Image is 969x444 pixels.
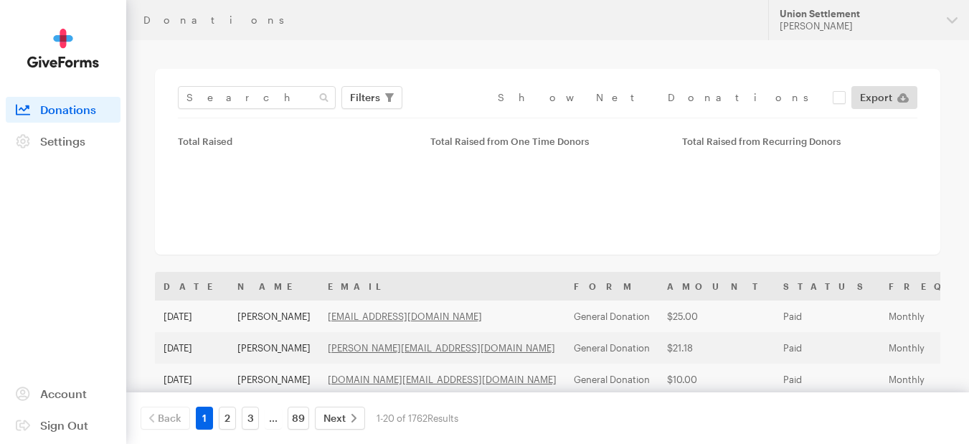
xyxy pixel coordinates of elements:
div: Union Settlement [780,8,935,20]
td: [PERSON_NAME] [229,332,319,364]
a: Account [6,381,120,407]
span: Donations [40,103,96,116]
td: [PERSON_NAME] [229,364,319,395]
td: General Donation [565,301,658,332]
td: [DATE] [155,364,229,395]
a: Sign Out [6,412,120,438]
th: Status [775,272,880,301]
span: Export [860,89,892,106]
td: $25.00 [658,301,775,332]
span: Settings [40,134,85,148]
th: Amount [658,272,775,301]
a: Settings [6,128,120,154]
a: 2 [219,407,236,430]
div: Total Raised [178,136,413,147]
img: GiveForms [27,29,99,68]
div: 1-20 of 1762 [377,407,458,430]
th: Name [229,272,319,301]
span: Sign Out [40,418,88,432]
span: Next [323,410,346,427]
div: Total Raised from One Time Donors [430,136,666,147]
th: Form [565,272,658,301]
td: [DATE] [155,301,229,332]
td: General Donation [565,332,658,364]
a: 3 [242,407,259,430]
span: Results [427,412,458,424]
td: $21.18 [658,332,775,364]
td: General Donation [565,364,658,395]
a: [PERSON_NAME][EMAIL_ADDRESS][DOMAIN_NAME] [328,342,555,354]
div: Total Raised from Recurring Donors [682,136,917,147]
td: $10.00 [658,364,775,395]
a: Next [315,407,365,430]
td: Paid [775,301,880,332]
th: Email [319,272,565,301]
button: Filters [341,86,402,109]
a: Export [851,86,917,109]
a: [EMAIL_ADDRESS][DOMAIN_NAME] [328,311,482,322]
input: Search Name & Email [178,86,336,109]
span: Account [40,387,87,400]
a: [DOMAIN_NAME][EMAIL_ADDRESS][DOMAIN_NAME] [328,374,557,385]
a: 89 [288,407,309,430]
a: Donations [6,97,120,123]
th: Date [155,272,229,301]
td: [PERSON_NAME] [229,301,319,332]
td: [DATE] [155,332,229,364]
div: [PERSON_NAME] [780,20,935,32]
td: Paid [775,332,880,364]
span: Filters [350,89,380,106]
td: Paid [775,364,880,395]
